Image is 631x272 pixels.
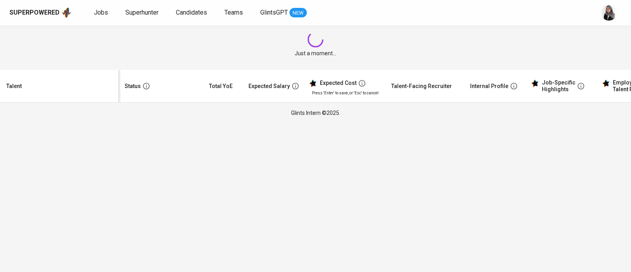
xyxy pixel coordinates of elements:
a: Superhunter [125,8,160,18]
div: Talent [6,81,22,91]
span: NEW [289,9,307,17]
div: Expected Salary [248,81,290,91]
a: Candidates [176,8,209,18]
div: Job-Specific Highlights [542,79,575,93]
img: glints_star.svg [309,79,317,87]
img: sinta.windasari@glints.com [601,5,617,21]
p: Press 'Enter' to save, or 'Esc' to cancel [312,90,379,96]
a: GlintsGPT NEW [260,8,307,18]
a: Jobs [94,8,110,18]
span: Just a moment... [295,49,336,57]
span: Superhunter [125,9,159,16]
div: Internal Profile [470,81,508,91]
div: Talent-Facing Recruiter [391,81,452,91]
img: glints_star.svg [531,79,539,87]
a: Teams [224,8,245,18]
span: Candidates [176,9,207,16]
div: Status [125,81,141,91]
img: glints_star.svg [602,79,610,87]
div: Total YoE [209,81,233,91]
span: Teams [224,9,243,16]
img: app logo [61,7,72,19]
div: Expected Cost [320,80,357,87]
span: GlintsGPT [260,9,288,16]
div: Superpowered [9,8,60,17]
span: Jobs [94,9,108,16]
a: Superpoweredapp logo [9,7,72,19]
